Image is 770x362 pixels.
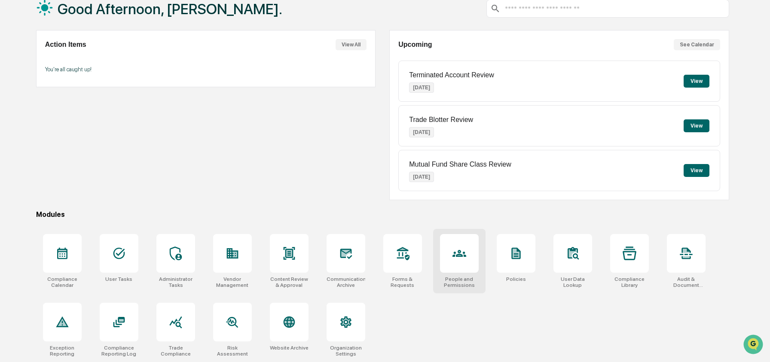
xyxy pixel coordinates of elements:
div: Modules [36,210,729,219]
button: See Calendar [674,39,720,50]
div: Forms & Requests [383,276,422,288]
p: How can we help? [9,18,156,32]
div: Compliance Calendar [43,276,82,288]
div: Start new chat [29,66,141,74]
div: User Data Lookup [553,276,592,288]
p: Terminated Account Review [409,71,494,79]
div: 🗄️ [62,109,69,116]
div: Website Archive [270,345,309,351]
p: Trade Blotter Review [409,116,473,124]
div: Audit & Document Logs [667,276,706,288]
div: We're available if you need us! [29,74,109,81]
img: 1746055101610-c473b297-6a78-478c-a979-82029cc54cd1 [9,66,24,81]
div: Content Review & Approval [270,276,309,288]
span: Pylon [86,146,104,152]
span: Preclearance [17,108,55,117]
a: 🗄️Attestations [59,105,110,120]
h2: Upcoming [398,41,432,49]
button: View [684,75,709,88]
p: You're all caught up! [45,66,367,73]
div: Vendor Management [213,276,252,288]
span: Data Lookup [17,125,54,133]
p: [DATE] [409,172,434,182]
div: Organization Settings [327,345,365,357]
h1: Good Afternoon, [PERSON_NAME]. [58,0,282,18]
a: 🔎Data Lookup [5,121,58,137]
div: Policies [506,276,526,282]
div: Communications Archive [327,276,365,288]
button: View [684,119,709,132]
button: View All [336,39,367,50]
button: View [684,164,709,177]
div: Compliance Reporting Log [100,345,138,357]
div: 🔎 [9,125,15,132]
div: People and Permissions [440,276,479,288]
a: Powered byPylon [61,145,104,152]
iframe: Open customer support [742,334,766,357]
div: 🖐️ [9,109,15,116]
span: Attestations [71,108,107,117]
p: [DATE] [409,82,434,93]
p: [DATE] [409,127,434,137]
div: Trade Compliance [156,345,195,357]
p: Mutual Fund Share Class Review [409,161,511,168]
div: User Tasks [105,276,132,282]
h2: Action Items [45,41,86,49]
div: Administrator Tasks [156,276,195,288]
button: Start new chat [146,68,156,79]
div: Risk Assessment [213,345,252,357]
div: Compliance Library [610,276,649,288]
div: Exception Reporting [43,345,82,357]
a: 🖐️Preclearance [5,105,59,120]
